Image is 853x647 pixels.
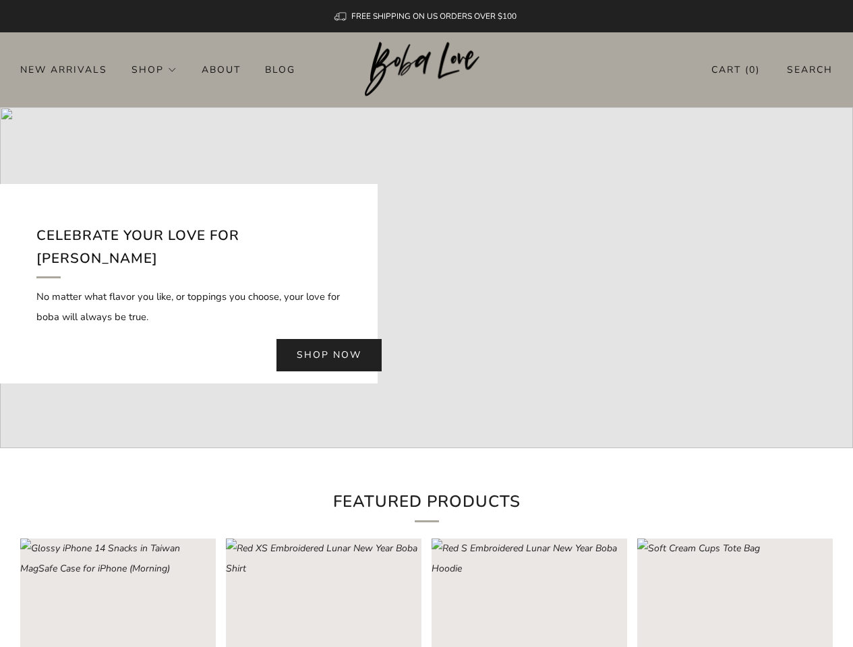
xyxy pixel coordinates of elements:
a: New Arrivals [20,59,107,80]
span: FREE SHIPPING ON US ORDERS OVER $100 [351,11,517,22]
items-count: 0 [749,63,756,76]
p: No matter what flavor you like, or toppings you choose, your love for boba will always be true. [36,286,341,327]
a: Search [787,59,833,81]
a: Boba Love [365,42,488,98]
a: Blog [265,59,295,80]
a: Shop now [276,339,382,371]
h2: Celebrate your love for [PERSON_NAME] [36,224,341,278]
a: Cart [711,59,760,81]
h2: Featured Products [204,489,649,522]
a: About [202,59,241,80]
img: Boba Love [365,42,488,97]
a: Shop [131,59,177,80]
